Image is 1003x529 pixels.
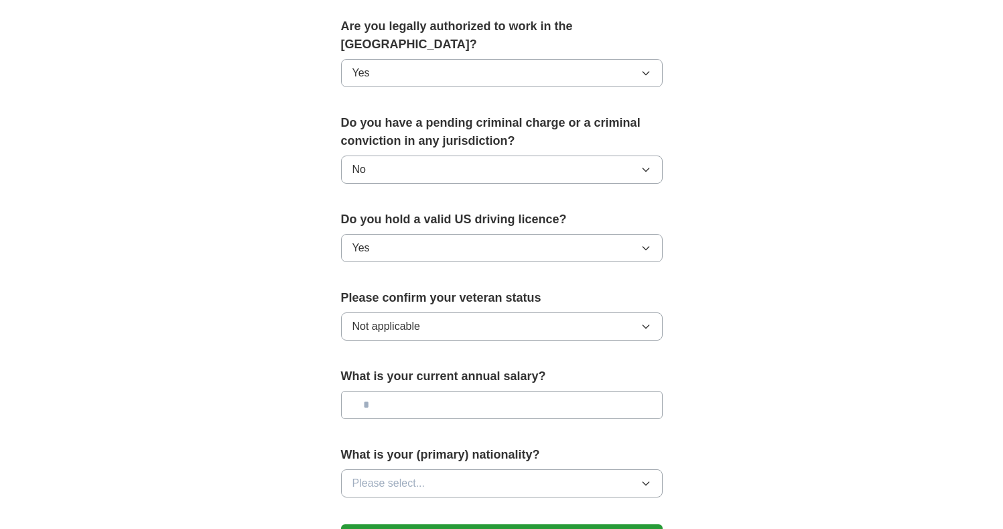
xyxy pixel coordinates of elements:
[352,162,366,178] span: No
[341,289,663,307] label: Please confirm your veteran status
[341,211,663,229] label: Do you hold a valid US driving licence?
[341,367,663,386] label: What is your current annual salary?
[341,17,663,54] label: Are you legally authorized to work in the [GEOGRAPHIC_DATA]?
[341,156,663,184] button: No
[352,475,425,491] span: Please select...
[341,312,663,341] button: Not applicable
[352,65,370,81] span: Yes
[341,234,663,262] button: Yes
[341,469,663,497] button: Please select...
[341,114,663,150] label: Do you have a pending criminal charge or a criminal conviction in any jurisdiction?
[352,240,370,256] span: Yes
[341,59,663,87] button: Yes
[341,446,663,464] label: What is your (primary) nationality?
[352,318,420,335] span: Not applicable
